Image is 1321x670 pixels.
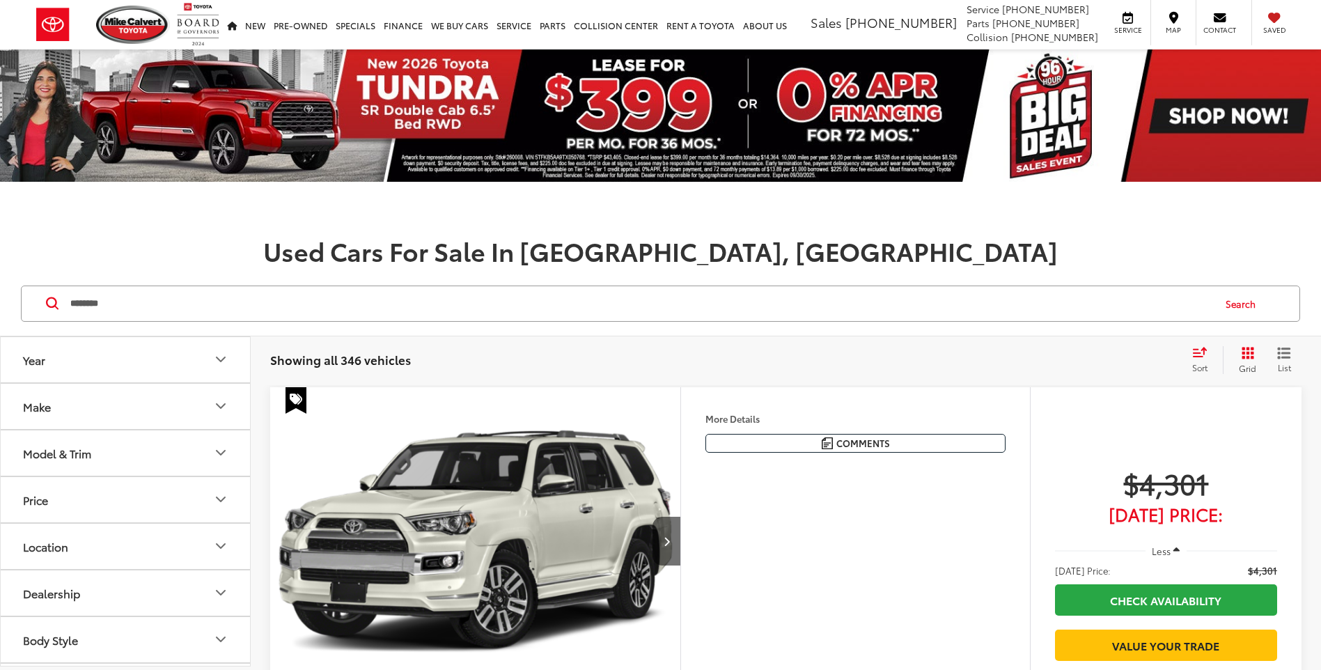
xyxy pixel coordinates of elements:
span: Service [1112,25,1143,35]
button: YearYear [1,337,251,382]
span: Special [286,387,306,414]
img: Comments [822,437,833,449]
button: LocationLocation [1,524,251,569]
div: Dealership [23,586,80,600]
span: Comments [836,437,890,450]
button: List View [1267,346,1302,374]
div: Model & Trim [212,444,229,461]
span: Saved [1259,25,1290,35]
span: Map [1158,25,1189,35]
a: Value Your Trade [1055,630,1277,661]
span: List [1277,361,1291,373]
span: Grid [1239,362,1256,374]
input: Search by Make, Model, or Keyword [69,287,1212,320]
button: Comments [705,434,1006,453]
span: $4,301 [1055,465,1277,500]
div: Year [212,351,229,368]
span: [PHONE_NUMBER] [845,13,957,31]
span: Contact [1203,25,1236,35]
span: [PHONE_NUMBER] [1011,30,1098,44]
div: Body Style [212,631,229,648]
div: Price [23,493,48,506]
button: Grid View [1223,346,1267,374]
button: MakeMake [1,384,251,429]
span: Showing all 346 vehicles [270,351,411,368]
div: Location [212,538,229,554]
span: Service [967,2,999,16]
button: Model & TrimModel & Trim [1,430,251,476]
button: Search [1212,286,1276,321]
div: Body Style [23,633,78,646]
span: $4,301 [1248,563,1277,577]
span: [PHONE_NUMBER] [1002,2,1089,16]
div: Price [212,491,229,508]
button: Body StyleBody Style [1,617,251,662]
a: Check Availability [1055,584,1277,616]
div: Model & Trim [23,446,91,460]
button: Next image [652,517,680,566]
button: Select sort value [1185,346,1223,374]
button: PricePrice [1,477,251,522]
button: Less [1146,538,1187,563]
span: [PHONE_NUMBER] [992,16,1079,30]
button: DealershipDealership [1,570,251,616]
span: Sort [1192,361,1207,373]
img: Mike Calvert Toyota [96,6,170,44]
div: Make [23,400,51,413]
div: Year [23,353,45,366]
span: Less [1152,545,1171,557]
span: Collision [967,30,1008,44]
span: [DATE] Price: [1055,507,1277,521]
span: Parts [967,16,990,30]
div: Dealership [212,584,229,601]
span: Sales [811,13,842,31]
h4: More Details [705,414,1006,423]
div: Location [23,540,68,553]
span: [DATE] Price: [1055,563,1111,577]
div: Make [212,398,229,414]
